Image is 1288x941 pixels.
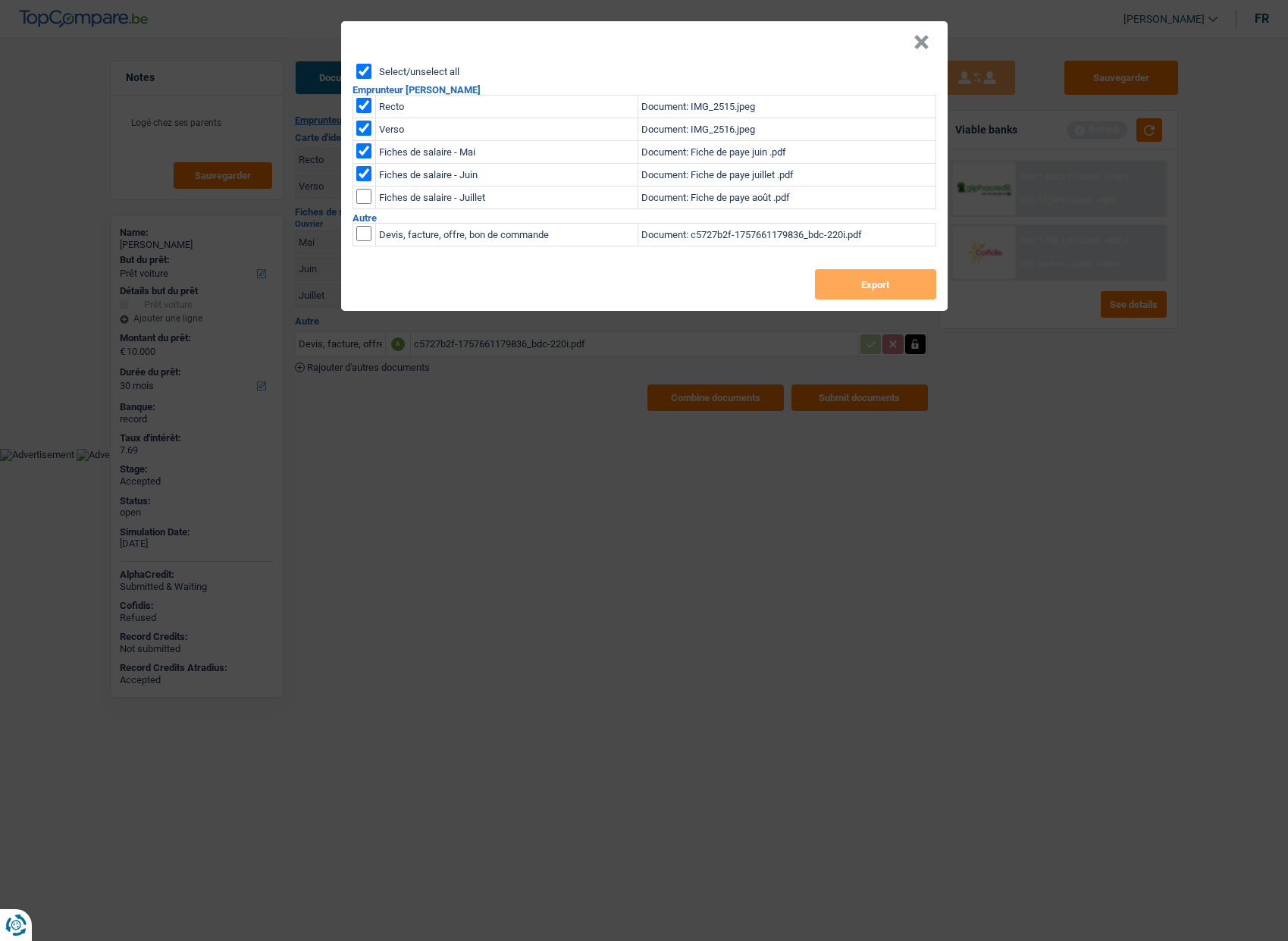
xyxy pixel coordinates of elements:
[815,269,936,300] button: Export
[375,224,638,246] td: Devis, facture, offre, bon de commande
[375,118,638,141] td: Verso
[375,187,638,209] td: Fiches de salaire - Juillet
[379,67,459,77] label: Select/unselect all
[638,118,935,141] td: Document: IMG_2516.jpeg
[914,35,929,50] button: Close
[638,96,935,118] td: Document: IMG_2515.jpeg
[353,213,936,223] h2: Autre
[375,141,638,164] td: Fiches de salaire - Mai
[638,164,935,187] td: Document: Fiche de paye juillet .pdf
[375,164,638,187] td: Fiches de salaire - Juin
[353,85,936,95] h2: Emprunteur [PERSON_NAME]
[638,141,935,164] td: Document: Fiche de paye juin .pdf
[375,96,638,118] td: Recto
[638,224,935,246] td: Document: c5727b2f-1757661179836_bdc-220i.pdf
[638,187,935,209] td: Document: Fiche de paye août .pdf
